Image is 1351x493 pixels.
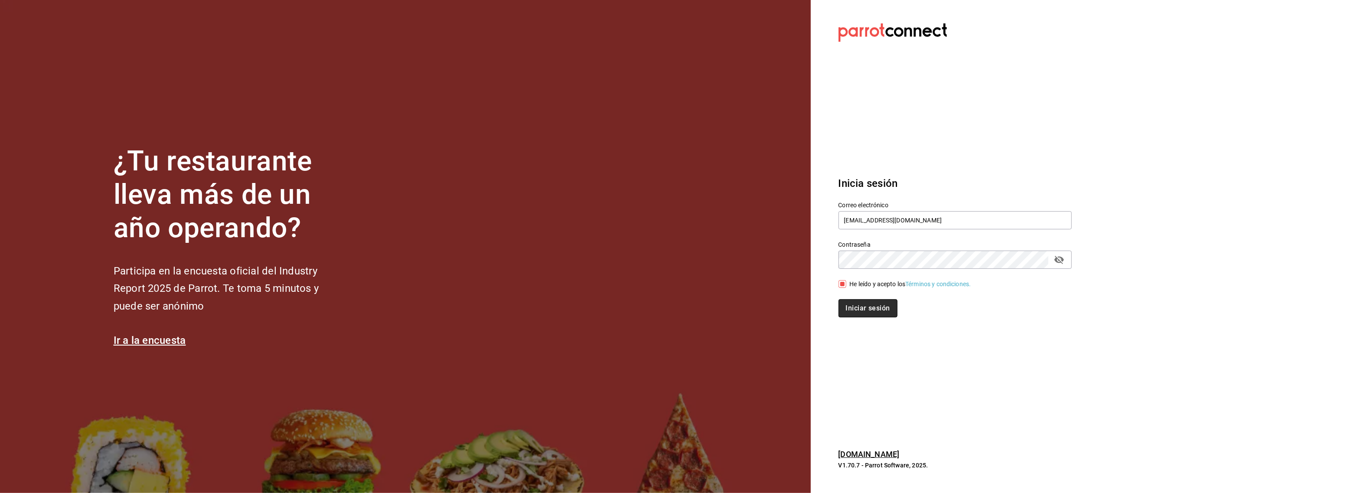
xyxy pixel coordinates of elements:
[839,202,1072,209] label: Correo electrónico
[839,461,1072,470] p: V1.70.7 - Parrot Software, 2025.
[114,262,348,315] h2: Participa en la encuesta oficial del Industry Report 2025 de Parrot. Te toma 5 minutos y puede se...
[839,299,897,317] button: Iniciar sesión
[114,334,186,346] a: Ir a la encuesta
[114,145,348,245] h1: ¿Tu restaurante lleva más de un año operando?
[839,211,1072,229] input: Ingresa tu correo electrónico
[839,450,900,459] a: [DOMAIN_NAME]
[839,242,1072,248] label: Contraseña
[905,281,971,287] a: Términos y condiciones.
[1052,252,1067,267] button: passwordField
[839,176,1072,191] h3: Inicia sesión
[850,280,971,289] div: He leído y acepto los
